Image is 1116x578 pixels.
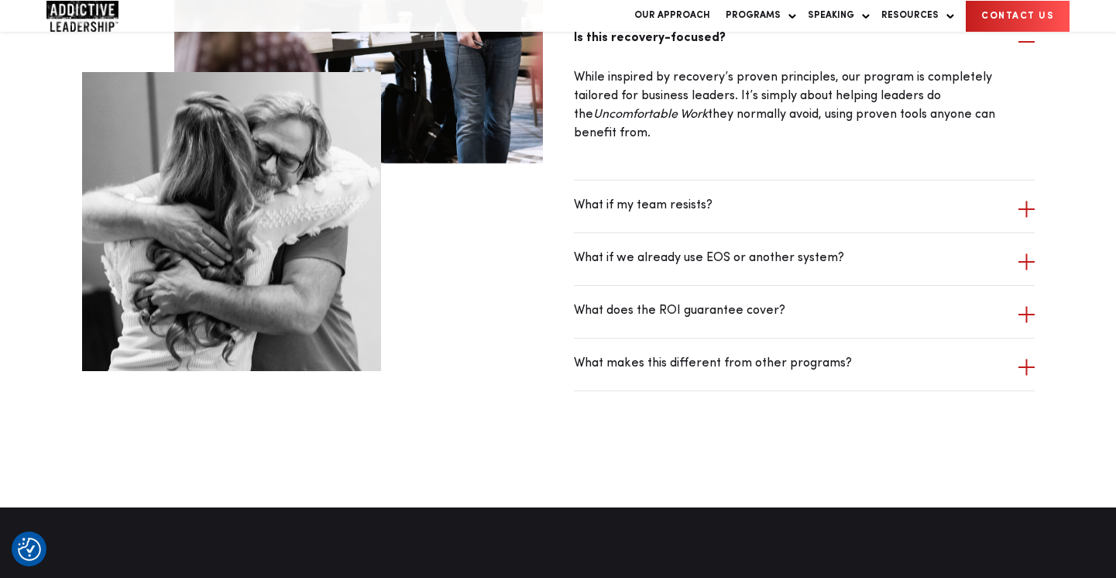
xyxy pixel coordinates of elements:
[46,1,139,32] a: Home
[574,71,992,121] span: While inspired by recovery’s proven principles, our program is completely tailored for business l...
[574,249,1003,270] span: What if we already use EOS or another system?
[966,1,1070,32] a: CONTACT US
[593,108,708,121] span: Uncomfortable Work
[46,1,118,32] img: Company Logo
[574,354,1003,375] span: What makes this different from other programs?
[574,301,1003,322] span: What does the ROI guarantee cover?
[18,538,41,561] button: Consent Preferences
[18,538,41,561] img: Revisit consent button
[574,29,1003,50] span: Is this recovery-focused?
[574,196,1003,217] span: What if my team resists?
[574,108,995,139] span: they normally avoid, using proven tools anyone can benefit from.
